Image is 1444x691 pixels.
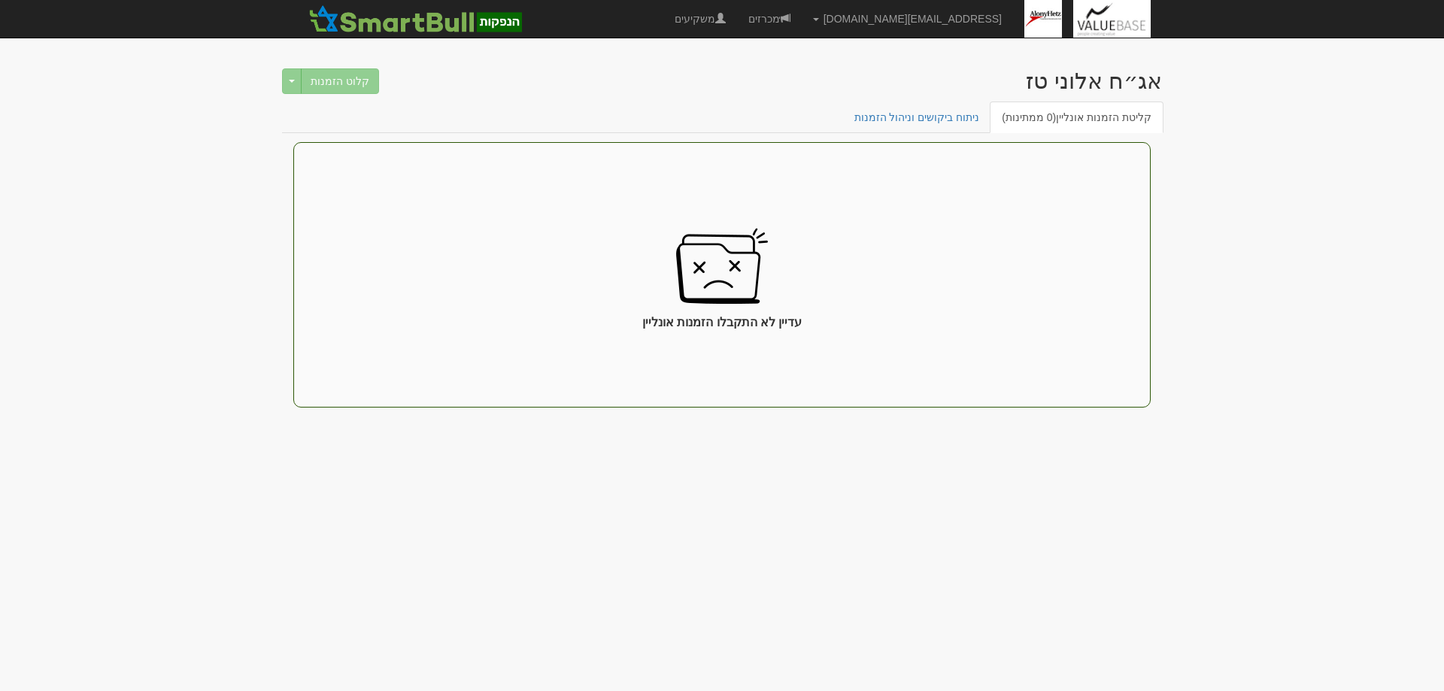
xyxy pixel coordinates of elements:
[1026,68,1162,93] div: אלוני חץ נכסים והשקעות בע"מ - צמודה - אג״ח (אלוני טז) - הנפקה לציבור
[305,4,526,34] img: SmartBull Logo
[990,102,1163,133] a: קליטת הזמנות אונליין(0 ממתינות)
[642,314,802,332] span: עדיין לא התקבלו הזמנות אונליין
[842,102,992,133] a: ניתוח ביקושים וניהול הזמנות
[674,218,770,314] img: empty-folder
[1002,111,1056,123] span: (0 ממתינות)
